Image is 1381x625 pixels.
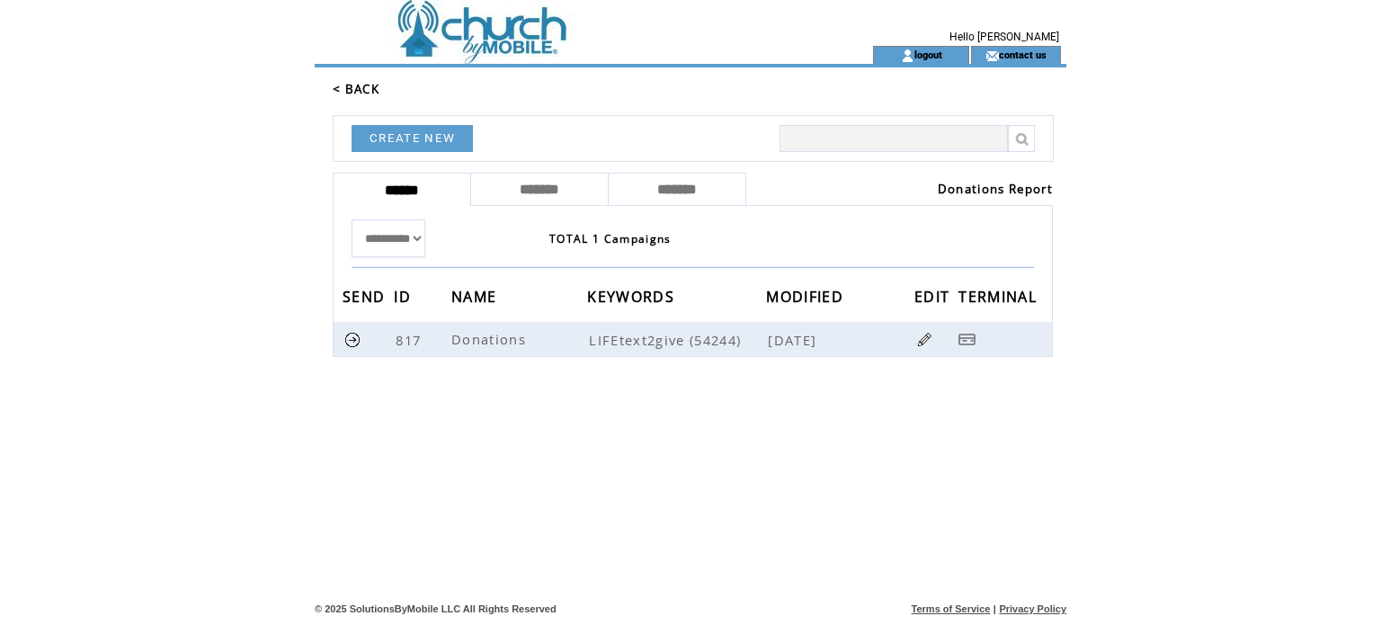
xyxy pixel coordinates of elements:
[993,603,996,614] span: |
[766,290,848,301] a: MODIFIED
[999,603,1066,614] a: Privacy Policy
[396,331,425,349] span: 817
[589,331,764,349] span: LIFEtext2give (54244)
[343,282,389,316] span: SEND
[315,603,557,614] span: © 2025 SolutionsByMobile LLC All Rights Reserved
[451,330,530,348] span: Donations
[333,81,379,97] a: < BACK
[912,603,991,614] a: Terms of Service
[949,31,1059,43] span: Hello [PERSON_NAME]
[914,282,954,316] span: EDIT
[985,49,999,63] img: contact_us_icon.gif
[999,49,1047,60] a: contact us
[352,125,473,152] a: CREATE NEW
[549,231,672,246] span: TOTAL 1 Campaigns
[451,282,501,316] span: NAME
[914,49,942,60] a: logout
[587,290,679,301] a: KEYWORDS
[394,290,415,301] a: ID
[766,282,848,316] span: MODIFIED
[901,49,914,63] img: account_icon.gif
[768,331,821,349] span: [DATE]
[394,282,415,316] span: ID
[587,282,679,316] span: KEYWORDS
[938,181,1053,197] a: Donations Report
[958,282,1041,316] span: TERMINAL
[451,290,501,301] a: NAME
